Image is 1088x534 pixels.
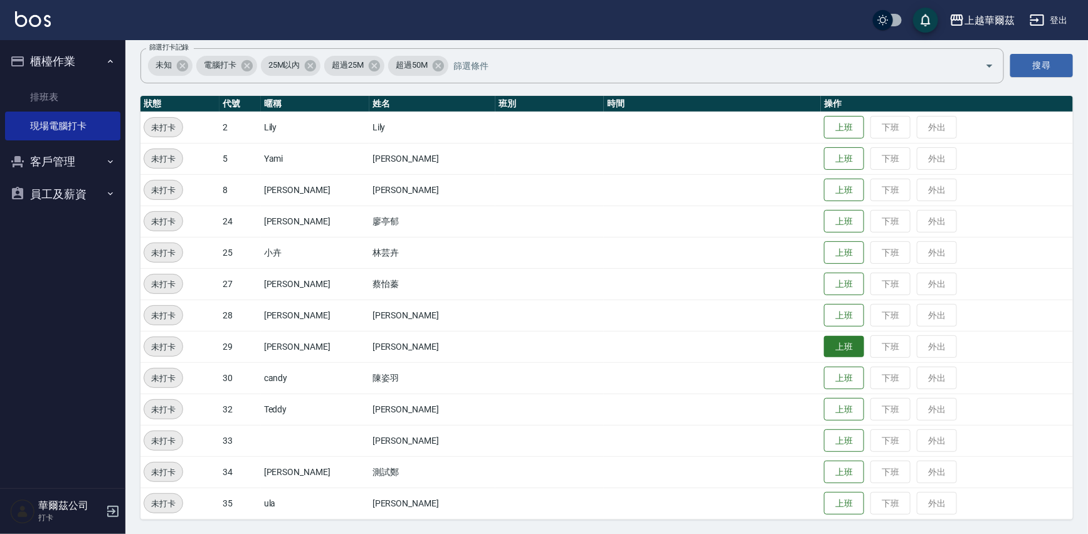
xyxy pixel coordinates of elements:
td: 34 [219,456,261,488]
button: 上班 [824,273,864,296]
span: 未打卡 [144,466,182,479]
td: Yami [261,143,369,174]
th: 暱稱 [261,96,369,112]
button: Open [980,56,1000,76]
td: [PERSON_NAME] [369,300,495,331]
button: 櫃檯作業 [5,45,120,78]
td: [PERSON_NAME] [261,456,369,488]
span: 未打卡 [144,152,182,165]
p: 打卡 [38,512,102,523]
span: 未打卡 [144,215,182,228]
span: 電腦打卡 [196,59,244,71]
button: 上越華爾茲 [944,8,1020,33]
td: [PERSON_NAME] [369,425,495,456]
button: 上班 [824,210,864,233]
div: 上越華爾茲 [964,13,1015,28]
button: 上班 [824,461,864,484]
button: 搜尋 [1010,54,1073,77]
td: Teddy [261,394,369,425]
td: 27 [219,268,261,300]
td: 測試鄭 [369,456,495,488]
td: [PERSON_NAME] [369,143,495,174]
img: Logo [15,11,51,27]
th: 姓名 [369,96,495,112]
img: Person [10,499,35,524]
button: 上班 [824,179,864,202]
th: 時間 [604,96,821,112]
button: save [913,8,938,33]
td: 廖亭郁 [369,206,495,237]
button: 上班 [824,398,864,421]
button: 上班 [824,367,864,390]
td: [PERSON_NAME] [369,331,495,362]
div: 超過50M [388,56,448,76]
span: 未打卡 [144,184,182,197]
span: 未打卡 [144,403,182,416]
button: 上班 [824,336,864,358]
th: 狀態 [140,96,219,112]
span: 未知 [148,59,179,71]
td: 33 [219,425,261,456]
td: [PERSON_NAME] [261,268,369,300]
td: Lily [261,112,369,143]
td: [PERSON_NAME] [369,174,495,206]
div: 25M以內 [261,56,321,76]
td: [PERSON_NAME] [369,394,495,425]
td: 25 [219,237,261,268]
a: 排班表 [5,83,120,112]
td: 29 [219,331,261,362]
button: 客戶管理 [5,145,120,178]
td: ula [261,488,369,519]
button: 上班 [824,241,864,264]
button: 上班 [824,429,864,453]
td: [PERSON_NAME] [261,300,369,331]
td: [PERSON_NAME] [261,331,369,362]
th: 操作 [821,96,1073,112]
button: 上班 [824,492,864,515]
td: 30 [219,362,261,394]
span: 未打卡 [144,340,182,353]
span: 未打卡 [144,278,182,291]
div: 超過25M [324,56,384,76]
button: 上班 [824,304,864,327]
td: 2 [219,112,261,143]
span: 未打卡 [144,497,182,510]
h5: 華爾茲公司 [38,500,102,512]
span: 未打卡 [144,121,182,134]
button: 上班 [824,147,864,170]
span: 未打卡 [144,246,182,259]
input: 篩選條件 [450,55,963,76]
button: 登出 [1025,9,1073,32]
td: 35 [219,488,261,519]
th: 班別 [495,96,604,112]
td: candy [261,362,369,394]
td: 24 [219,206,261,237]
span: 25M以內 [261,59,308,71]
td: [PERSON_NAME] [369,488,495,519]
th: 代號 [219,96,261,112]
span: 未打卡 [144,434,182,448]
a: 現場電腦打卡 [5,112,120,140]
td: [PERSON_NAME] [261,174,369,206]
button: 上班 [824,116,864,139]
div: 未知 [148,56,193,76]
td: 小卉 [261,237,369,268]
td: 林芸卉 [369,237,495,268]
td: 5 [219,143,261,174]
td: 蔡怡蓁 [369,268,495,300]
span: 超過50M [388,59,435,71]
div: 電腦打卡 [196,56,257,76]
span: 未打卡 [144,372,182,385]
label: 篩選打卡記錄 [149,43,189,52]
td: 32 [219,394,261,425]
button: 員工及薪資 [5,178,120,211]
td: 陳姿羽 [369,362,495,394]
td: Lily [369,112,495,143]
td: 8 [219,174,261,206]
td: 28 [219,300,261,331]
span: 未打卡 [144,309,182,322]
td: [PERSON_NAME] [261,206,369,237]
span: 超過25M [324,59,371,71]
